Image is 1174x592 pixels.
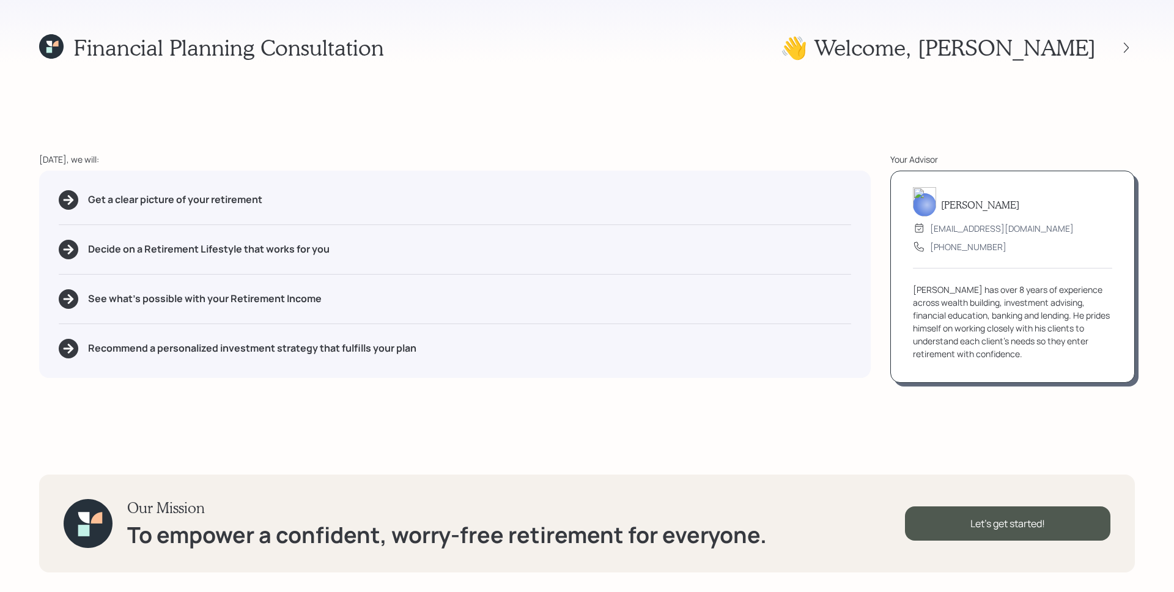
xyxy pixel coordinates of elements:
h5: Get a clear picture of your retirement [88,194,262,205]
h5: Recommend a personalized investment strategy that fulfills your plan [88,342,416,354]
h3: Our Mission [127,499,767,517]
div: [DATE], we will: [39,153,871,166]
img: james-distasi-headshot.png [913,187,936,216]
div: Let's get started! [905,506,1110,541]
h1: Financial Planning Consultation [73,34,384,61]
h5: See what's possible with your Retirement Income [88,293,322,305]
div: [PHONE_NUMBER] [930,240,1006,253]
h1: 👋 Welcome , [PERSON_NAME] [780,34,1096,61]
h5: Decide on a Retirement Lifestyle that works for you [88,243,330,255]
div: [PERSON_NAME] has over 8 years of experience across wealth building, investment advising, financi... [913,283,1112,360]
h5: [PERSON_NAME] [941,199,1019,210]
div: Your Advisor [890,153,1135,166]
div: [EMAIL_ADDRESS][DOMAIN_NAME] [930,222,1074,235]
h1: To empower a confident, worry-free retirement for everyone. [127,522,767,548]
